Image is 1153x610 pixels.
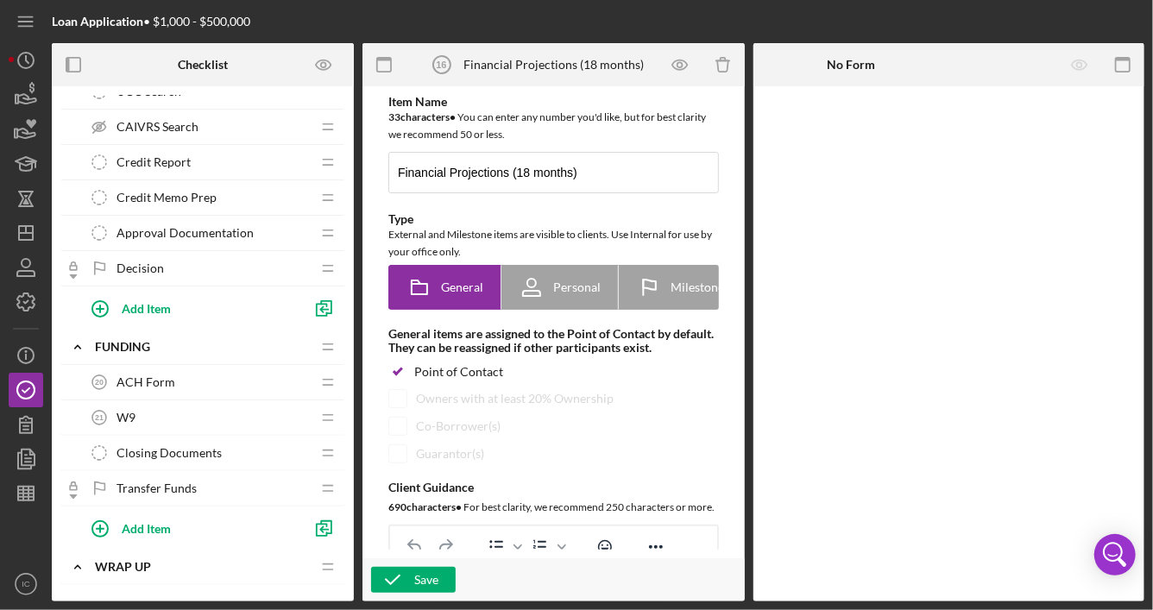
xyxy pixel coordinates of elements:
[436,60,446,70] tspan: 16
[117,375,175,389] span: ACH Form
[388,95,719,109] div: Item Name
[414,567,438,593] div: Save
[416,392,614,406] div: Owners with at least 20% Ownership
[371,567,456,593] button: Save
[52,14,143,28] b: Loan Application
[95,378,104,387] tspan: 20
[117,226,254,240] span: Approval Documentation
[388,212,719,226] div: Type
[388,327,719,355] div: General items are assigned to the Point of Contact by default. They can be reassigned if other pa...
[178,58,228,72] b: Checklist
[641,535,671,559] button: Reveal or hide additional toolbar items
[14,14,313,53] p: Please provide an 18-month cash flow projection for your business.
[95,560,311,574] div: Wrap up
[388,481,719,494] div: Client Guidance
[117,261,164,275] span: Decision
[482,535,525,559] div: Bullet list
[117,155,191,169] span: Credit Report
[122,512,171,544] div: Add Item
[117,120,198,134] span: CAIVRS Search
[117,446,222,460] span: Closing Documents
[388,109,719,143] div: You can enter any number you'd like, but for best clarity we recommend 50 or less.
[78,291,302,325] button: Add Item
[388,499,719,516] div: For best clarity, we recommend 250 characters or more.
[95,413,104,422] tspan: 21
[95,340,311,354] div: Funding
[388,110,456,123] b: 33 character s •
[388,226,719,261] div: External and Milestone items are visible to clients. Use Internal for use by your office only.
[388,500,462,513] b: 690 character s •
[431,535,460,559] button: Redo
[305,46,343,85] button: Preview as
[48,152,313,230] p: Include all cash inflows (e.g., sales revenue, loans, investments) and all cash outflows (e.g., p...
[14,66,313,85] p: Requirements:
[590,535,620,559] button: Emojis
[827,58,875,72] b: No Form
[416,419,501,433] div: Co-Borrower(s)
[52,15,250,28] div: • $1,000 - $500,000
[400,535,430,559] button: Undo
[117,481,197,495] span: Transfer Funds
[117,411,135,424] span: W9
[78,511,302,545] button: Add Item
[14,14,313,497] body: Rich Text Area. Press ALT-0 for help.
[117,191,217,204] span: Credit Memo Prep
[463,58,644,72] div: Financial Projections (18 months)
[122,292,171,324] div: Add Item
[416,447,484,461] div: Guarantor(s)
[441,280,483,294] span: General
[526,535,569,559] div: Numbered list
[553,280,601,294] span: Personal
[1094,534,1136,575] div: Open Intercom Messenger
[22,580,30,589] text: IC
[671,280,724,294] span: Milestone
[9,567,43,601] button: IC
[414,365,503,379] div: Point of Contact
[48,99,313,138] p: Break the projection down monthly for all 18 months.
